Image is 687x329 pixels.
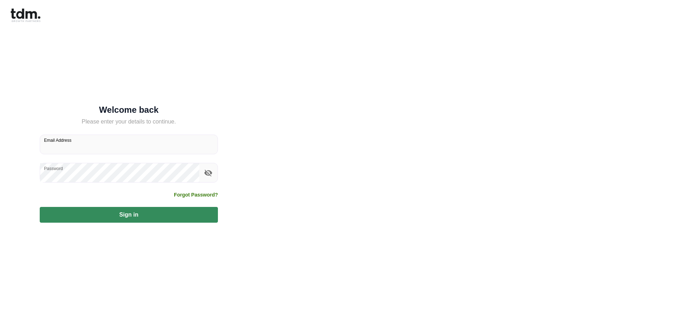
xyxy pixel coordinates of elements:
[40,117,218,126] h5: Please enter your details to continue.
[44,165,63,171] label: Password
[40,207,218,223] button: Sign in
[40,106,218,113] h5: Welcome back
[202,167,214,179] button: toggle password visibility
[174,191,218,198] a: Forgot Password?
[44,137,72,143] label: Email Address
